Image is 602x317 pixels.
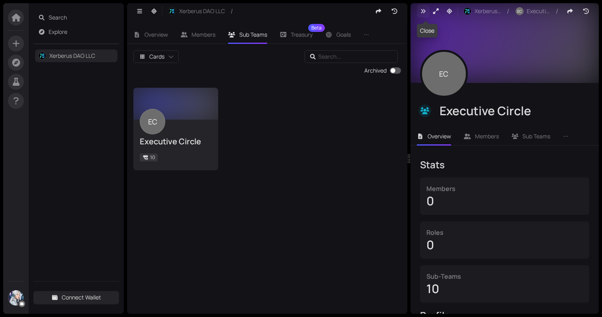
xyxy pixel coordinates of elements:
img: HgCiZ4BMi_.jpeg [464,8,471,15]
div: Executive Circle [140,136,212,147]
div: Executive Circle [440,103,585,118]
span: Search [49,11,115,24]
button: Xerberus DAO LLC [164,5,229,18]
div: 0 [426,237,583,252]
span: Xerberus DAO LLC [475,7,502,16]
span: ellipsis [364,32,369,37]
span: Overview [428,132,451,140]
span: Goals [336,31,351,38]
span: Connect Wallet [62,293,101,302]
span: EC [148,109,157,134]
span: Executive Circle [527,7,550,16]
div: 0 [426,193,583,209]
button: Connect Wallet [33,291,119,304]
span: 10 [150,154,155,161]
div: 10 [426,281,583,296]
span: Treasury [291,32,313,37]
a: Xerberus DAO LLC [49,52,95,59]
button: Xerberus DAO LLC [459,5,506,18]
img: HgCiZ4BMi_.jpeg [168,8,176,15]
span: Cards [149,52,164,61]
a: Explore [49,28,67,35]
span: Sub Teams [239,31,267,38]
span: Overview [145,31,168,38]
sup: Beta [308,24,325,32]
div: Close [417,24,438,37]
span: Sub Teams [522,132,550,140]
span: EC [439,50,448,98]
div: Roles [426,228,583,237]
span: Members [192,31,215,38]
span: Members [475,132,499,140]
div: Members [426,184,583,193]
span: EC [517,9,522,13]
div: Stats [420,158,589,171]
img: qUsmG5JUuI.jpeg [8,290,23,305]
div: Sub-Teams [426,272,583,281]
span: ellipsis [563,134,569,139]
span: Xerberus DAO LLC [179,7,225,16]
div: Archived [364,66,387,75]
button: ECExecutive Circle [512,5,554,18]
input: Search... [318,52,387,61]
